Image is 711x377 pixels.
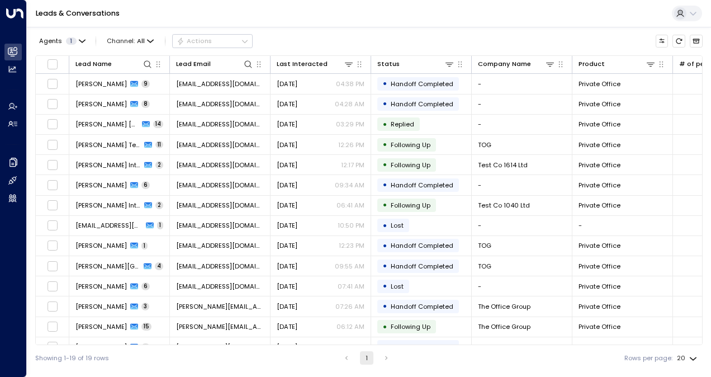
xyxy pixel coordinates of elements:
[579,59,656,69] div: Product
[75,59,112,69] div: Lead Name
[176,342,264,351] span: Maisie.King@theofficegroup.com
[47,220,58,231] span: Toggle select row
[47,159,58,171] span: Toggle select row
[75,322,127,331] span: Rocio del Hoyo
[478,262,491,271] span: TOG
[579,161,620,169] span: Private Office
[277,201,297,210] span: Yesterday
[47,240,58,251] span: Toggle select row
[176,140,264,149] span: charlie.home+testmonday@gmail.com
[336,201,364,210] p: 06:41 AM
[672,35,685,48] span: Refresh
[391,140,430,149] span: Following Up
[391,322,430,331] span: Following Up
[277,120,297,129] span: Yesterday
[382,117,387,132] div: •
[172,34,253,48] button: Actions
[336,322,364,331] p: 06:12 AM
[47,321,58,332] span: Toggle select row
[141,100,150,108] span: 8
[155,201,163,209] span: 2
[75,201,141,210] span: Ian Int-Two
[339,351,394,365] nav: pagination navigation
[472,74,572,93] td: -
[75,282,127,291] span: Rayan Habbab
[277,79,297,88] span: Yesterday
[153,120,163,128] span: 14
[677,351,699,365] div: 20
[157,222,163,229] span: 1
[391,342,453,351] span: Handoff Completed
[382,319,387,334] div: •
[39,38,62,44] span: Agents
[103,35,158,47] button: Channel:All
[579,181,620,190] span: Private Office
[47,180,58,191] span: Toggle select row
[155,141,163,149] span: 11
[579,120,620,129] span: Private Office
[391,120,414,129] span: Replied
[141,323,151,331] span: 15
[579,59,605,69] div: Product
[579,262,620,271] span: Private Office
[172,34,253,48] div: Button group with a nested menu
[382,299,387,314] div: •
[277,302,297,311] span: Aug 15, 2025
[75,241,127,250] span: Charlie Testfriday
[155,262,163,270] span: 4
[47,139,58,150] span: Toggle select row
[338,140,364,149] p: 12:26 PM
[360,351,373,365] button: page 1
[176,59,211,69] div: Lead Email
[335,262,364,271] p: 09:55 AM
[141,343,150,351] span: 4
[47,98,58,110] span: Toggle select row
[478,342,530,351] span: The Office Group
[478,201,530,210] span: Test Co 1040 Ltd
[277,140,297,149] span: Yesterday
[391,79,453,88] span: Handoff Completed
[338,221,364,230] p: 10:50 PM
[75,120,139,129] span: Charli Lucy
[391,181,453,190] span: Handoff Completed
[472,115,572,134] td: -
[277,262,297,271] span: Aug 15, 2025
[47,59,58,70] span: Toggle select all
[579,100,620,109] span: Private Office
[377,59,400,69] div: Status
[478,59,555,69] div: Company Name
[277,161,297,169] span: Yesterday
[277,59,328,69] div: Last Interacted
[277,322,297,331] span: Aug 15, 2025
[155,161,163,169] span: 2
[47,341,58,352] span: Toggle select row
[47,261,58,272] span: Toggle select row
[335,181,364,190] p: 09:34 AM
[472,95,572,114] td: -
[478,322,530,331] span: The Office Group
[478,140,491,149] span: TOG
[382,137,387,152] div: •
[339,241,364,250] p: 12:23 PM
[478,302,530,311] span: The Office Group
[472,276,572,296] td: -
[176,322,264,331] span: Rocio.delHoyo@theofficegroup.com
[277,59,354,69] div: Last Interacted
[377,59,454,69] div: Status
[176,262,264,271] span: charlie.home+galicia@gmail.com
[478,59,531,69] div: Company Name
[579,282,620,291] span: Private Office
[176,282,264,291] span: rayan.habbab@gmail.com
[472,175,572,195] td: -
[103,35,158,47] span: Channel:
[176,302,264,311] span: Michelle.Tang@theofficegroup.com
[66,37,77,45] span: 1
[176,181,264,190] span: samsalesai5@gmail.com
[391,221,404,230] span: Lost
[382,258,387,274] div: •
[391,282,404,291] span: Lost
[47,281,58,292] span: Toggle select row
[690,35,703,48] button: Archived Leads
[176,100,264,109] span: nicolablane@hotmail.com
[176,221,264,230] span: joshuaunderwood@libero.it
